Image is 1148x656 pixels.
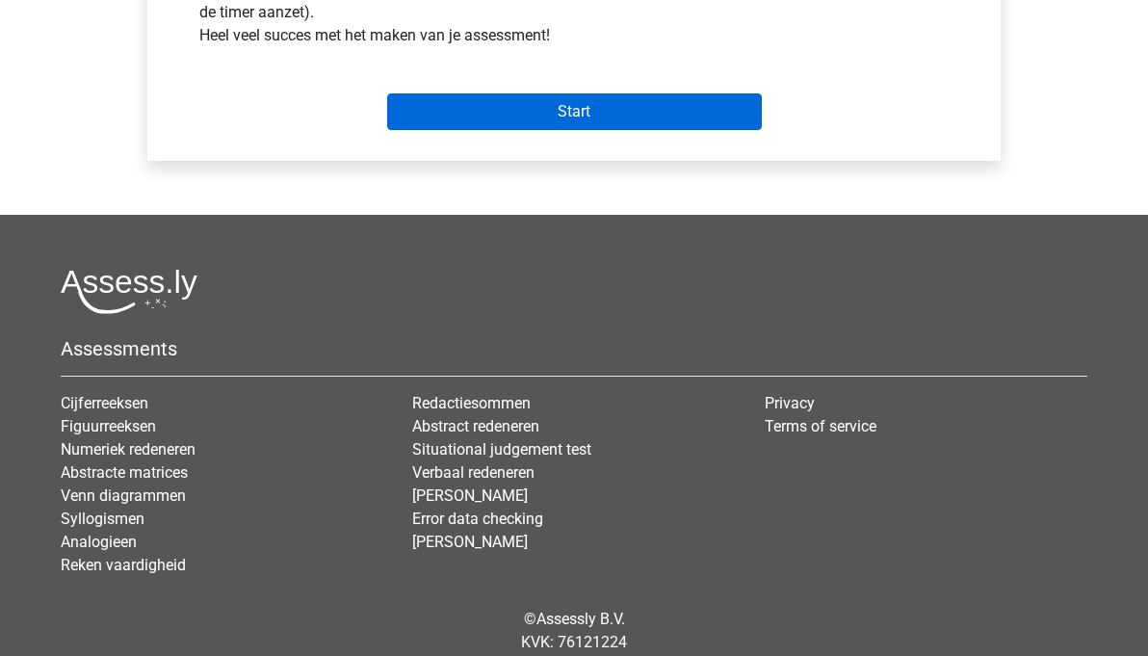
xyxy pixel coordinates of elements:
a: Privacy [765,394,815,412]
a: Abstract redeneren [412,417,539,435]
a: Assessly B.V. [536,610,625,628]
a: [PERSON_NAME] [412,486,528,505]
img: Assessly logo [61,269,197,314]
a: [PERSON_NAME] [412,533,528,551]
input: Start [387,93,762,130]
a: Terms of service [765,417,876,435]
a: Redactiesommen [412,394,531,412]
a: Situational judgement test [412,440,591,459]
a: Figuurreeksen [61,417,156,435]
a: Syllogismen [61,510,144,528]
a: Verbaal redeneren [412,463,535,482]
a: Analogieen [61,533,137,551]
a: Venn diagrammen [61,486,186,505]
a: Reken vaardigheid [61,556,186,574]
a: Cijferreeksen [61,394,148,412]
a: Numeriek redeneren [61,440,196,459]
h5: Assessments [61,337,1087,360]
a: Abstracte matrices [61,463,188,482]
a: Error data checking [412,510,543,528]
